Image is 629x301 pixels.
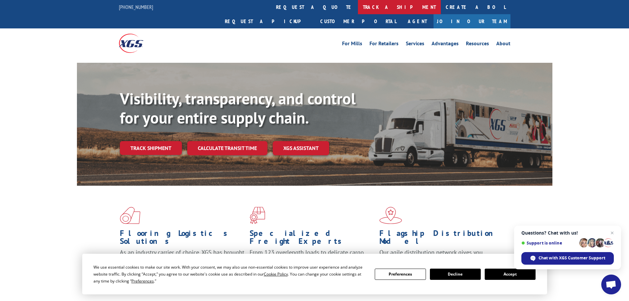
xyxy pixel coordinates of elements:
a: Resources [466,41,489,48]
button: Accept [485,269,536,280]
a: Customer Portal [315,14,401,28]
button: Preferences [375,269,426,280]
a: Services [406,41,424,48]
div: We use essential cookies to make our site work. With your consent, we may also use non-essential ... [93,264,367,284]
a: Calculate transit time [187,141,267,155]
span: Close chat [608,229,616,237]
img: xgs-icon-focused-on-flooring-red [250,207,265,224]
a: Track shipment [120,141,182,155]
span: As an industry carrier of choice, XGS has brought innovation and dedication to flooring logistics... [120,248,244,272]
img: xgs-icon-flagship-distribution-model-red [379,207,402,224]
a: About [496,41,510,48]
div: Open chat [601,275,621,294]
b: Visibility, transparency, and control for your entire supply chain. [120,88,356,128]
span: Support is online [521,241,577,245]
span: Chat with XGS Customer Support [539,255,605,261]
span: Our agile distribution network gives you nationwide inventory management on demand. [379,248,501,264]
a: [PHONE_NUMBER] [119,4,153,10]
a: XGS ASSISTANT [273,141,329,155]
a: Join Our Team [434,14,510,28]
button: Decline [430,269,481,280]
p: From 123 overlength loads to delicate cargo, our experienced staff knows the best way to move you... [250,248,374,278]
a: Advantages [432,41,459,48]
div: Chat with XGS Customer Support [521,252,614,265]
h1: Specialized Freight Experts [250,229,374,248]
a: For Mills [342,41,362,48]
span: Preferences [131,278,154,284]
a: Request a pickup [220,14,315,28]
a: For Retailers [369,41,399,48]
h1: Flagship Distribution Model [379,229,504,248]
div: Cookie Consent Prompt [82,254,547,294]
span: Questions? Chat with us! [521,230,614,236]
img: xgs-icon-total-supply-chain-intelligence-red [120,207,140,224]
h1: Flooring Logistics Solutions [120,229,245,248]
a: Agent [401,14,434,28]
span: Cookie Policy [264,271,288,277]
